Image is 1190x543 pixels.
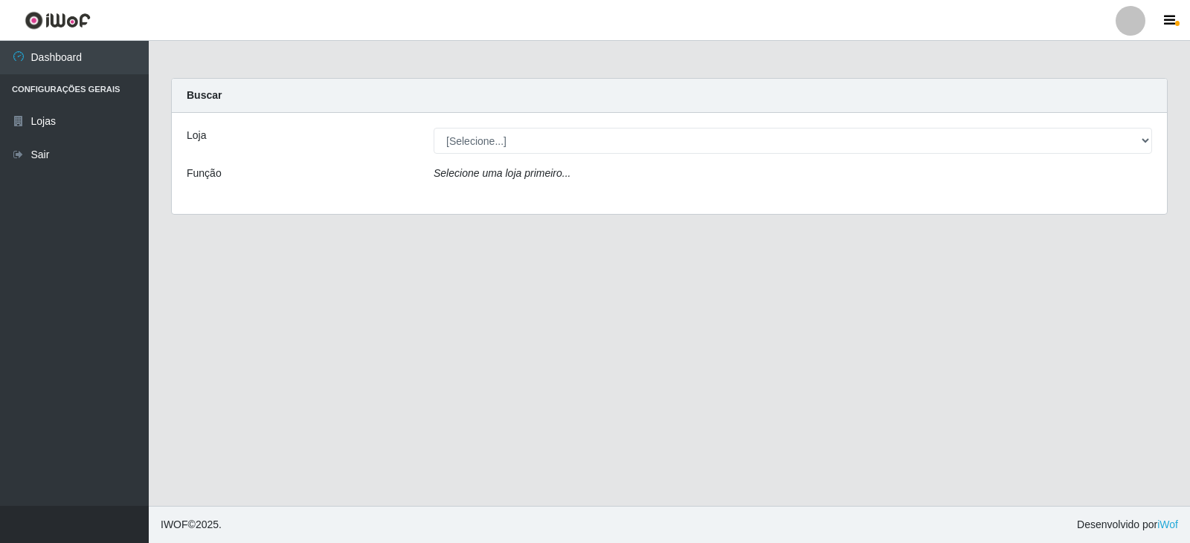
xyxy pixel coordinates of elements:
[161,517,222,533] span: © 2025 .
[187,166,222,181] label: Função
[434,167,570,179] i: Selecione uma loja primeiro...
[161,518,188,530] span: IWOF
[187,128,206,143] label: Loja
[1077,517,1178,533] span: Desenvolvido por
[1157,518,1178,530] a: iWof
[187,89,222,101] strong: Buscar
[25,11,91,30] img: CoreUI Logo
